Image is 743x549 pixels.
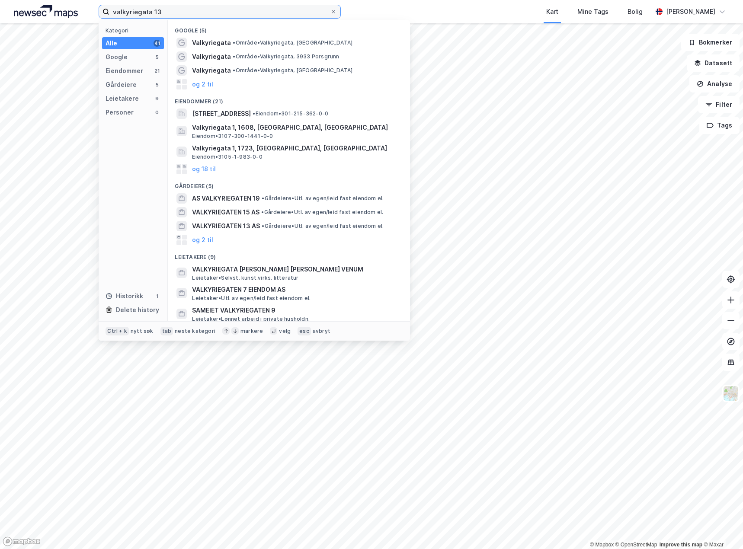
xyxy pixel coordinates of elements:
[298,327,311,335] div: esc
[154,293,160,300] div: 1
[192,109,251,119] span: [STREET_ADDRESS]
[192,295,311,302] span: Leietaker • Utl. av egen/leid fast eiendom el.
[261,209,383,216] span: Gårdeiere • Utl. av egen/leid fast eiendom el.
[3,536,41,546] a: Mapbox homepage
[233,53,339,60] span: Område • Valkyriegata, 3933 Porsgrunn
[106,38,117,48] div: Alle
[154,81,160,88] div: 5
[160,327,173,335] div: tab
[192,264,400,274] span: VALKYRIEGATA [PERSON_NAME] [PERSON_NAME] VENUM
[109,5,330,18] input: Søk på adresse, matrikkel, gårdeiere, leietakere eller personer
[253,110,328,117] span: Eiendom • 301-215-362-0-0
[666,6,715,17] div: [PERSON_NAME]
[192,235,213,245] button: og 2 til
[154,40,160,47] div: 41
[700,508,743,549] div: Kontrollprogram for chat
[192,316,310,322] span: Leietaker • Lønnet arbeid i private husholdn.
[262,195,264,201] span: •
[240,328,263,335] div: markere
[546,6,558,17] div: Kart
[192,38,231,48] span: Valkyriegata
[313,328,330,335] div: avbryt
[192,305,400,316] span: SAMEIET VALKYRIEGATEN 9
[192,193,260,204] span: AS VALKYRIEGATEN 19
[628,6,643,17] div: Bolig
[233,53,235,60] span: •
[699,117,740,134] button: Tags
[168,20,410,36] div: Google (5)
[14,5,78,18] img: logo.a4113a55bc3d86da70a041830d287a7e.svg
[233,67,235,73] span: •
[192,221,260,231] span: VALKYRIEGATEN 13 AS
[192,143,400,153] span: Valkyriegata 1, 1723, [GEOGRAPHIC_DATA], [GEOGRAPHIC_DATA]
[106,52,128,62] div: Google
[116,305,159,315] div: Delete history
[106,27,164,34] div: Kategori
[192,65,231,76] span: Valkyriegata
[106,66,143,76] div: Eiendommer
[154,54,160,61] div: 5
[590,542,614,548] a: Mapbox
[262,223,384,230] span: Gårdeiere • Utl. av egen/leid fast eiendom el.
[233,67,352,74] span: Område • Valkyriegata, [GEOGRAPHIC_DATA]
[168,91,410,107] div: Eiendommer (21)
[106,80,137,90] div: Gårdeiere
[192,133,273,140] span: Eiendom • 3107-300-1441-0-0
[279,328,291,335] div: velg
[700,508,743,549] iframe: Chat Widget
[192,164,216,174] button: og 18 til
[131,328,154,335] div: nytt søk
[698,96,740,113] button: Filter
[154,109,160,116] div: 0
[154,67,160,74] div: 21
[175,328,215,335] div: neste kategori
[615,542,657,548] a: OpenStreetMap
[192,122,400,133] span: Valkyriegata 1, 1608, [GEOGRAPHIC_DATA], [GEOGRAPHIC_DATA]
[660,542,702,548] a: Improve this map
[192,284,400,295] span: VALKYRIEGATEN 7 EIENDOM AS
[262,195,384,202] span: Gårdeiere • Utl. av egen/leid fast eiendom el.
[681,34,740,51] button: Bokmerker
[168,247,410,262] div: Leietakere (9)
[106,291,143,301] div: Historikk
[723,385,739,402] img: Z
[233,39,235,46] span: •
[233,39,352,46] span: Område • Valkyriegata, [GEOGRAPHIC_DATA]
[577,6,608,17] div: Mine Tags
[687,54,740,72] button: Datasett
[106,93,139,104] div: Leietakere
[261,209,264,215] span: •
[192,51,231,62] span: Valkyriegata
[253,110,255,117] span: •
[168,176,410,192] div: Gårdeiere (5)
[106,107,134,118] div: Personer
[192,153,262,160] span: Eiendom • 3105-1-983-0-0
[262,223,264,229] span: •
[192,79,213,89] button: og 2 til
[192,274,298,281] span: Leietaker • Selvst. kunst.virks. litteratur
[106,327,129,335] div: Ctrl + k
[192,207,259,217] span: VALKYRIEGATEN 15 AS
[689,75,740,93] button: Analyse
[154,95,160,102] div: 9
